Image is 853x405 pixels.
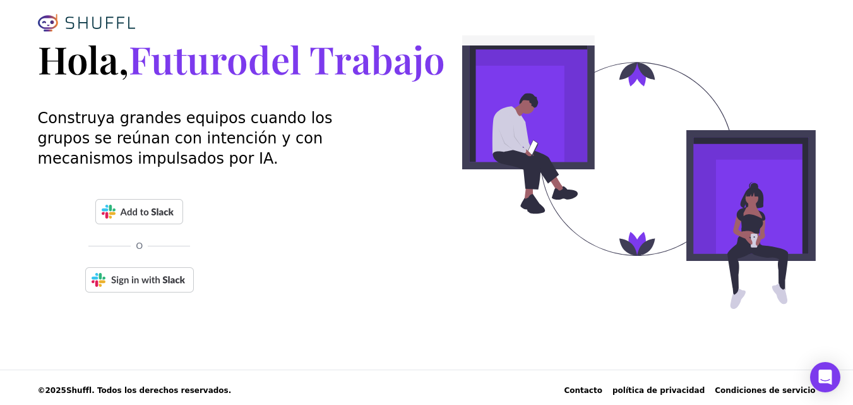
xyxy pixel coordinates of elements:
a: Barajar [38,13,143,33]
font: del Trabajo [248,33,445,84]
font: Contacto [564,386,602,395]
font: O [136,241,143,251]
font: © [38,386,45,395]
font: Condiciones de servicio [715,386,815,395]
div: Abrir Intercom Messenger [810,362,840,392]
font: 2025 [45,386,66,395]
font: Shuffl. Todos los derechos reservados. [66,386,231,395]
font: Hola, [38,33,129,84]
font: Construya grandes equipos cuando los grupos se reúnan con intención y con mecanismos impulsados ​... [38,109,333,167]
font: política de privacidad [612,386,705,395]
a: Condiciones de servicio [715,385,815,396]
font: Futuro [129,33,248,84]
a: política de privacidad [612,385,705,396]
